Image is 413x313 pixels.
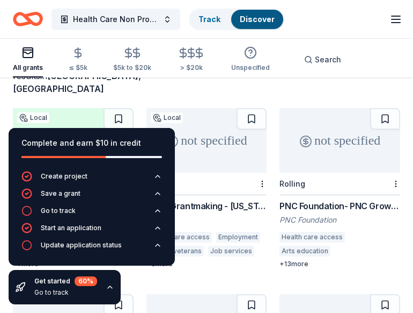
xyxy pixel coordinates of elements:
[146,108,267,173] div: not specified
[151,112,183,123] div: Local
[198,15,220,24] a: Track
[41,241,122,250] div: Update application status
[41,189,80,198] div: Save a grant
[315,53,341,66] span: Search
[208,246,254,257] div: Job services
[69,42,87,77] button: ≤ $5k
[41,207,76,215] div: Go to track
[231,42,270,77] button: Unspecified
[13,69,100,95] div: results
[146,200,267,212] div: Local Grantmaking - [US_STATE]
[146,260,267,268] div: + 8 more
[279,260,400,268] div: + 13 more
[13,42,43,77] button: All grants
[177,63,205,72] div: > $20k
[146,108,267,268] a: not specifiedLocalRollingLocal Grantmaking - [US_STATE]BoeingHealth care accessEmploymentMilitary...
[279,179,305,188] div: Rolling
[13,108,134,268] a: up to 100kLocalRollingGATE Foundation GrantGATE FoundationHealth care accessCommunity health care...
[231,63,270,72] div: Unspecified
[296,49,350,70] button: Search
[279,232,345,243] div: Health care access
[113,42,151,77] button: $5k to $20k
[17,112,49,123] div: Local
[41,172,87,181] div: Create project
[177,42,205,77] button: > $20k
[73,13,159,26] span: Health Care Non Profit Fundraiser
[21,188,162,205] button: Save a grant
[146,215,267,225] div: Boeing
[34,288,97,297] div: Go to track
[21,240,162,257] button: Update application status
[279,246,330,257] div: Arts education
[13,108,134,173] div: up to 100k
[21,205,162,223] button: Go to track
[279,108,400,173] div: not specified
[335,246,389,257] div: Arts and culture
[279,215,400,225] div: PNC Foundation
[51,9,180,30] button: Health Care Non Profit Fundraiser
[75,276,97,286] div: 60 %
[69,63,87,72] div: ≤ $5k
[240,15,275,24] a: Discover
[216,232,260,243] div: Employment
[113,63,151,72] div: $5k to $20k
[13,6,43,32] a: Home
[41,224,101,232] div: Start an application
[21,223,162,240] button: Start an application
[13,63,43,72] div: All grants
[189,9,284,30] button: TrackDiscover
[21,137,162,150] div: Complete and earn $10 in credit
[279,200,400,212] div: PNC Foundation- PNC Grow Up Great
[279,108,400,268] a: not specifiedRollingPNC Foundation- PNC Grow Up GreatPNC FoundationHealth care accessArts educati...
[34,276,97,286] div: Get started
[21,171,162,188] button: Create project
